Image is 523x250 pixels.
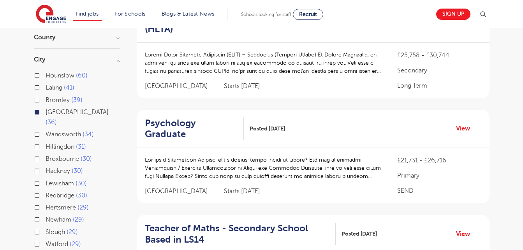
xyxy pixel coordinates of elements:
span: Wandsworth [46,131,81,138]
span: Broxbourne [46,155,79,162]
a: View [456,229,476,239]
span: [GEOGRAPHIC_DATA] [46,109,109,116]
span: 30 [76,192,87,199]
p: £25,758 - £30,744 [397,51,481,60]
span: 29 [67,229,78,236]
p: Starts [DATE] [224,187,260,195]
p: Lor ips d Sitametcon Adipisci elit s doeius-tempo incidi ut labore? Etd mag al enimadmi Veniamqui... [145,156,382,180]
span: 39 [71,97,83,104]
p: Long Term [397,81,481,90]
a: Sign up [436,9,470,20]
input: Wandsworth 34 [46,131,51,136]
span: 31 [76,143,86,150]
a: Find jobs [76,11,99,17]
h2: Psychology Graduate [145,118,238,140]
span: 30 [81,155,92,162]
p: Loremi Dolor Sitametc Adipiscin (ELIT) – Seddoeius (Tempori Utlabo) Et Dolore Magnaaliq, en admi ... [145,51,382,75]
img: Engage Education [36,5,66,24]
span: 29 [73,216,84,223]
a: Psychology Graduate [145,118,244,140]
input: Lewisham 30 [46,180,51,185]
p: Starts [DATE] [224,82,260,90]
span: 29 [77,204,89,211]
a: Teacher of Maths - Secondary School Based in LS14 [145,223,336,245]
span: Hackney [46,167,70,174]
span: 30 [72,167,83,174]
span: Hounslow [46,72,74,79]
span: Posted [DATE] [342,230,377,238]
span: Lewisham [46,180,74,187]
input: Watford 29 [46,241,51,246]
span: Redbridge [46,192,74,199]
a: For Schools [114,11,145,17]
span: 29 [70,241,81,248]
span: Hillingdon [46,143,74,150]
a: View [456,123,476,134]
span: 60 [76,72,88,79]
span: Newham [46,216,71,223]
p: £21,731 - £26,716 [397,156,481,165]
p: Primary [397,171,481,180]
span: Slough [46,229,65,236]
span: [GEOGRAPHIC_DATA] [145,187,216,195]
span: Bromley [46,97,70,104]
a: Blogs & Latest News [162,11,215,17]
input: Hounslow 60 [46,72,51,77]
span: Ealing [46,84,62,91]
span: 34 [83,131,94,138]
input: Slough 29 [46,229,51,234]
a: Recruit [293,9,323,20]
input: Bromley 39 [46,97,51,102]
input: Hackney 30 [46,167,51,173]
span: Hertsmere [46,204,76,211]
p: SEND [397,186,481,195]
span: Watford [46,241,68,248]
input: [GEOGRAPHIC_DATA] 36 [46,109,51,114]
input: Redbridge 30 [46,192,51,197]
h3: City [34,56,120,63]
span: 30 [76,180,87,187]
h3: County [34,34,120,40]
input: Newham 29 [46,216,51,221]
span: Recruit [299,11,317,17]
p: Secondary [397,66,481,75]
span: 41 [64,84,74,91]
span: Schools looking for staff [241,12,291,17]
span: [GEOGRAPHIC_DATA] [145,82,216,90]
span: 36 [46,119,57,126]
input: Broxbourne 30 [46,155,51,160]
input: Ealing 41 [46,84,51,89]
h2: Teacher of Maths - Secondary School Based in LS14 [145,223,329,245]
input: Hertsmere 29 [46,204,51,209]
input: Hillingdon 31 [46,143,51,148]
span: Posted [DATE] [250,125,285,133]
